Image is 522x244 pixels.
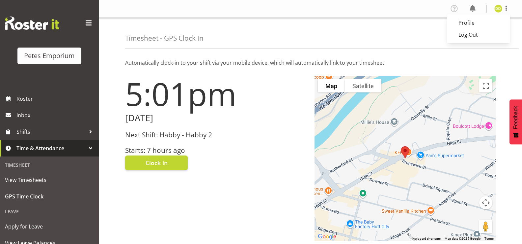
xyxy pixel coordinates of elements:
a: Apply for Leave [2,218,97,235]
div: Timesheet [2,158,97,172]
span: Shifts [16,127,86,137]
button: Feedback - Show survey [509,99,522,144]
img: Google [316,232,338,241]
button: Toggle fullscreen view [479,79,492,92]
h2: [DATE] [125,113,307,123]
a: GPS Time Clock [2,188,97,205]
span: Inbox [16,110,96,120]
span: Roster [16,94,96,104]
h3: Starts: 7 hours ago [125,147,307,154]
button: Keyboard shortcuts [412,236,441,241]
h1: 5:01pm [125,76,307,112]
button: Map camera controls [479,196,492,209]
a: Open this area in Google Maps (opens a new window) [316,232,338,241]
span: View Timesheets [5,175,94,185]
span: GPS Time Clock [5,192,94,201]
span: Feedback [513,106,519,129]
button: Show street map [318,79,345,92]
button: Clock In [125,156,188,170]
a: Profile [447,17,510,29]
button: Drag Pegman onto the map to open Street View [479,220,492,233]
h4: Timesheet - GPS Clock In [125,34,204,42]
h3: Next Shift: Habby - Habby 2 [125,131,307,139]
a: Log Out [447,29,510,41]
img: danielle-donselaar8920.jpg [494,5,502,13]
a: View Timesheets [2,172,97,188]
span: Apply for Leave [5,222,94,231]
div: Petes Emporium [24,51,75,61]
span: Map data ©2025 Google [445,237,481,240]
span: Time & Attendance [16,143,86,153]
span: Clock In [146,158,168,167]
div: Leave [2,205,97,218]
img: Rosterit website logo [5,17,59,30]
button: Show satellite imagery [345,79,381,92]
p: Automatically clock-in to your shift via your mobile device, which will automatically link to you... [125,59,496,67]
a: Terms (opens in new tab) [484,237,494,240]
